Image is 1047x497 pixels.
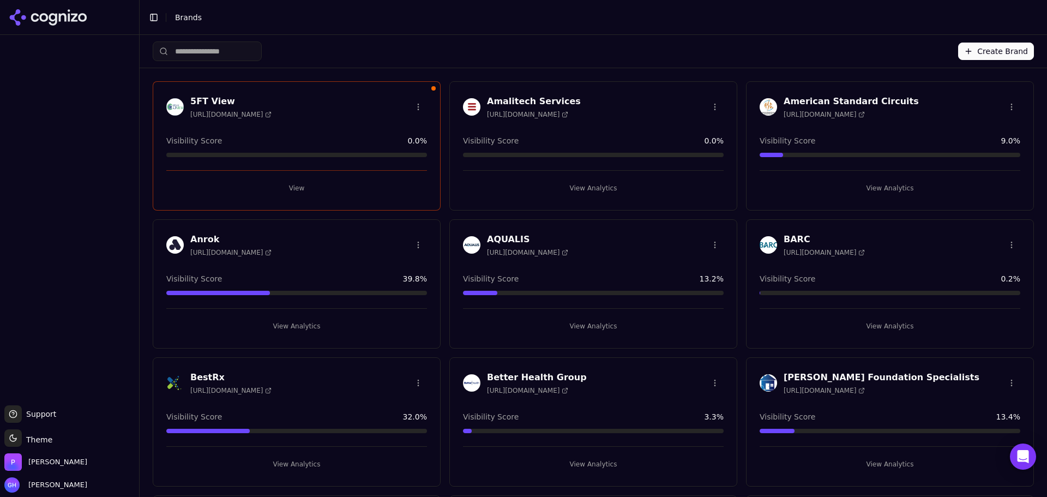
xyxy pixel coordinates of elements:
[190,233,272,246] h3: Anrok
[190,110,272,119] span: [URL][DOMAIN_NAME]
[760,179,1020,197] button: View Analytics
[166,236,184,254] img: Anrok
[704,135,724,146] span: 0.0 %
[760,318,1020,335] button: View Analytics
[760,374,777,392] img: Cantey Foundation Specialists
[996,411,1020,422] span: 13.4 %
[166,411,222,422] span: Visibility Score
[487,233,568,246] h3: AQUALIS
[463,318,724,335] button: View Analytics
[403,411,427,422] span: 32.0 %
[784,386,865,395] span: [URL][DOMAIN_NAME]
[463,98,480,116] img: Amalitech Services
[487,248,568,257] span: [URL][DOMAIN_NAME]
[22,435,52,444] span: Theme
[463,374,480,392] img: Better Health Group
[784,110,865,119] span: [URL][DOMAIN_NAME]
[1010,444,1036,470] div: Open Intercom Messenger
[784,371,979,384] h3: [PERSON_NAME] Foundation Specialists
[166,98,184,116] img: 5FT View
[463,456,724,473] button: View Analytics
[166,374,184,392] img: BestRx
[760,98,777,116] img: American Standard Circuits
[1001,273,1020,284] span: 0.2 %
[166,135,222,146] span: Visibility Score
[760,411,815,422] span: Visibility Score
[24,480,87,490] span: [PERSON_NAME]
[463,236,480,254] img: AQUALIS
[166,273,222,284] span: Visibility Score
[704,411,724,422] span: 3.3 %
[4,453,22,471] img: Perrill
[463,135,519,146] span: Visibility Score
[175,12,1016,23] nav: breadcrumb
[463,179,724,197] button: View Analytics
[700,273,724,284] span: 13.2 %
[190,95,272,108] h3: 5FT View
[487,95,581,108] h3: Amalitech Services
[1001,135,1020,146] span: 9.0 %
[487,386,568,395] span: [URL][DOMAIN_NAME]
[190,248,272,257] span: [URL][DOMAIN_NAME]
[487,110,568,119] span: [URL][DOMAIN_NAME]
[190,371,272,384] h3: BestRx
[958,43,1034,60] button: Create Brand
[403,273,427,284] span: 39.8 %
[760,135,815,146] span: Visibility Score
[463,411,519,422] span: Visibility Score
[487,371,587,384] h3: Better Health Group
[4,477,87,493] button: Open user button
[760,236,777,254] img: BARC
[760,456,1020,473] button: View Analytics
[784,95,919,108] h3: American Standard Circuits
[4,477,20,493] img: Grace Hallen
[463,273,519,284] span: Visibility Score
[175,13,202,22] span: Brands
[28,457,87,467] span: Perrill
[784,233,865,246] h3: BARC
[166,179,427,197] button: View
[22,409,56,420] span: Support
[407,135,427,146] span: 0.0 %
[760,273,815,284] span: Visibility Score
[166,456,427,473] button: View Analytics
[166,318,427,335] button: View Analytics
[4,453,87,471] button: Open organization switcher
[784,248,865,257] span: [URL][DOMAIN_NAME]
[190,386,272,395] span: [URL][DOMAIN_NAME]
